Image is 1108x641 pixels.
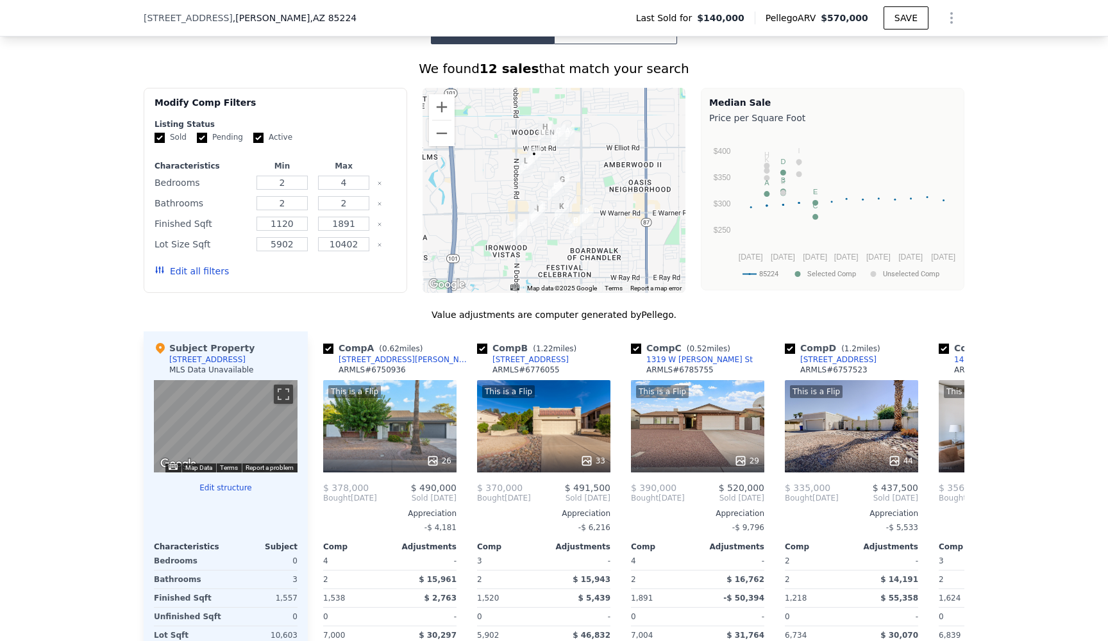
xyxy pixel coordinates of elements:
div: ARMLS # 6750936 [339,365,406,375]
div: - [546,552,610,570]
button: Edit all filters [155,265,229,278]
div: - [700,608,764,626]
span: $570,000 [821,13,868,23]
text: [DATE] [771,253,795,262]
span: $ 437,500 [873,483,918,493]
span: , [PERSON_NAME] [233,12,357,24]
text: D [780,158,785,165]
span: $ 490,000 [411,483,457,493]
div: ARMLS # 6757523 [800,365,868,375]
text: $300 [714,199,731,208]
span: Pellego ARV [766,12,821,24]
a: [STREET_ADDRESS] [785,354,877,365]
text: E [813,188,818,196]
button: Map Data [185,463,212,472]
input: Pending [197,133,207,143]
div: Adjustments [852,542,918,552]
span: 0.62 [382,344,399,353]
div: Comp [477,542,544,552]
span: ( miles) [836,344,885,353]
div: Street View [154,380,298,472]
div: 0 [228,552,298,570]
div: 1518 W Mcnair St [538,121,552,142]
span: $ 390,000 [631,483,676,493]
span: Sold [DATE] [531,493,610,503]
div: 29 [734,454,759,467]
button: Show Options [939,5,964,31]
text: [DATE] [739,253,763,262]
div: This is a Flip [790,385,843,398]
button: Edit structure [154,483,298,493]
a: Report a map error [630,285,682,292]
span: , AZ 85224 [310,13,357,23]
span: -$ 5,533 [886,523,918,532]
span: $ 2,763 [424,594,457,603]
div: Characteristics [155,161,249,171]
div: ARMLS # 6775648 [954,365,1021,375]
text: $250 [714,226,731,235]
div: 2 [631,570,695,588]
div: 33 [580,454,605,467]
div: Appreciation [631,508,764,519]
text: 85224 [759,270,778,278]
span: 0.52 [689,344,707,353]
div: Appreciation [785,508,918,519]
input: Active [253,133,264,143]
text: G [764,163,770,171]
span: $ 356,200 [939,483,984,493]
span: Map data ©2025 Google [527,285,597,292]
button: Clear [377,181,382,186]
div: 1315 W Temple St [555,200,569,222]
div: Comp A [323,342,428,354]
a: Terms (opens in new tab) [605,285,623,292]
div: 1205 W Bentrup St [560,124,575,146]
div: Map [154,380,298,472]
span: 0 [785,612,790,621]
span: Sold [DATE] [377,493,457,503]
div: Appreciation [477,508,610,519]
text: $350 [714,173,731,182]
div: 1707 W Mission Dr [527,147,541,169]
span: Last Sold for [636,12,698,24]
span: ( miles) [528,344,582,353]
span: 5,902 [477,631,499,640]
span: 0 [477,612,482,621]
div: Comp [631,542,698,552]
span: Bought [323,493,351,503]
span: 1.2 [844,344,857,353]
text: Unselected Comp [883,270,939,278]
svg: A chart. [709,127,956,287]
button: SAVE [884,6,928,29]
text: $400 [714,147,731,156]
span: 4 [323,556,328,565]
div: 1634 N Yucca St [513,219,527,241]
div: 1620 W Stottler Dr [531,203,545,224]
div: Comp [785,542,852,552]
div: Finished Sqft [154,589,223,607]
div: Comp D [785,342,886,354]
span: $ 46,832 [573,631,610,640]
div: 44 [888,454,913,467]
span: Bought [785,493,812,503]
span: Bought [477,493,505,503]
div: Finished Sqft [155,215,249,233]
div: [DATE] [477,493,531,503]
div: - [854,608,918,626]
text: J [797,159,801,167]
span: 1,891 [631,594,653,603]
span: -$ 4,181 [424,523,457,532]
div: Adjustments [544,542,610,552]
img: Google [426,276,468,293]
div: 1412 W [GEOGRAPHIC_DATA] [954,354,1067,365]
a: 1319 W [PERSON_NAME] St [631,354,753,365]
div: Characteristics [154,542,226,552]
label: Pending [197,132,243,143]
span: $140,000 [697,12,744,24]
div: [DATE] [631,493,685,503]
text: K [764,156,769,163]
a: Open this area in Google Maps (opens a new window) [426,276,468,293]
div: 2 [477,570,541,588]
img: Google [157,456,199,472]
div: [DATE] [939,493,993,503]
